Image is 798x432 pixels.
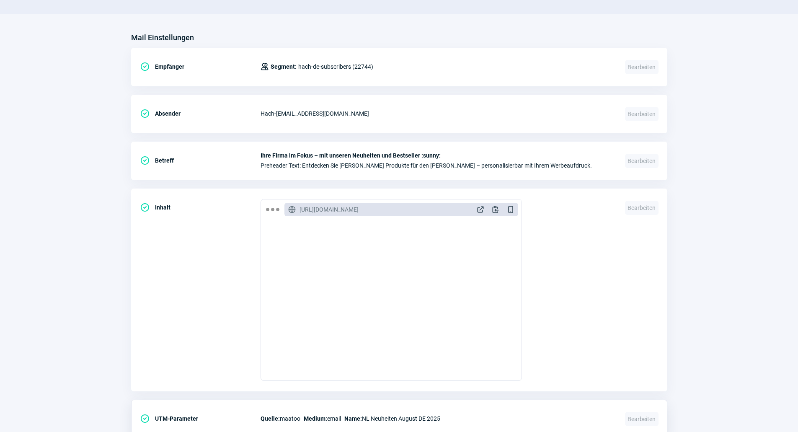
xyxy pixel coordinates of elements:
[140,58,261,75] div: Empfänger
[261,414,300,424] span: maatoo
[304,414,341,424] span: email
[300,205,359,214] span: [URL][DOMAIN_NAME]
[261,152,615,159] span: Ihre Firma im Fokus – mit unseren Neuheiten und Bestseller :sunny:
[625,154,659,168] span: Bearbeiten
[261,105,615,122] div: Hach - [EMAIL_ADDRESS][DOMAIN_NAME]
[140,152,261,169] div: Betreff
[271,62,297,72] span: Segment:
[304,415,327,422] span: Medium:
[261,162,615,169] span: Preheader Text: Entdecken Sie [PERSON_NAME] Produkte für den [PERSON_NAME] – personalisierbar mit...
[261,415,280,422] span: Quelle:
[131,31,194,44] h3: Mail Einstellungen
[344,414,440,424] span: NL Neuheiten August DE 2025
[140,199,261,216] div: Inhalt
[625,60,659,74] span: Bearbeiten
[625,412,659,426] span: Bearbeiten
[140,105,261,122] div: Absender
[625,107,659,121] span: Bearbeiten
[261,58,373,75] div: hach-de-subscribers (22744)
[344,415,362,422] span: Name:
[140,410,261,427] div: UTM-Parameter
[625,201,659,215] span: Bearbeiten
